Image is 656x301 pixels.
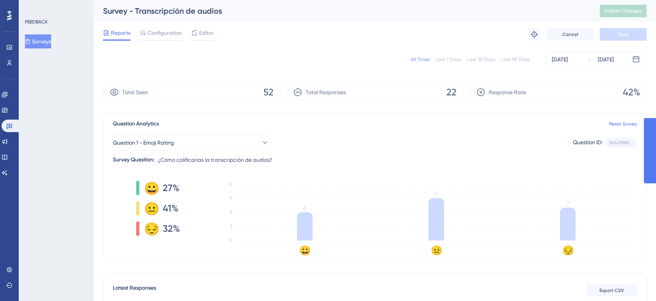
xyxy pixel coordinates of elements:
[623,270,647,294] iframe: UserGuiding AI Assistant Launcher
[122,88,148,97] span: Total Seen
[604,8,642,14] span: Publish Changes
[113,155,155,165] div: Survey Question:
[609,140,633,146] div: 5d429960...
[144,182,156,194] div: 😀
[600,28,647,41] button: Save
[446,86,457,99] span: 22
[623,86,640,99] span: 42%
[598,55,614,64] div: [DATE]
[299,245,311,256] text: 😀
[431,245,443,256] text: 😐
[113,283,156,297] span: Latest Responses
[306,88,346,97] span: Total Responses
[113,119,159,129] span: Question Analytics
[263,86,274,99] span: 52
[230,224,232,229] tspan: 3
[229,238,232,243] tspan: 0
[435,190,438,198] tspan: 9
[562,245,574,256] text: 😔
[501,56,530,63] div: Last 90 Days
[144,222,156,235] div: 😔
[586,284,637,297] button: Export CSV
[148,28,182,38] span: Configuration
[600,5,647,17] button: Publish Changes
[230,195,232,201] tspan: 9
[599,287,624,294] span: Export CSV
[163,222,180,235] span: 32%
[111,28,130,38] span: Reports
[609,121,637,127] a: Reset Survey
[562,31,578,38] span: Cancel
[230,210,232,215] tspan: 6
[547,28,594,41] button: Cancel
[228,181,232,187] tspan: 12
[113,138,174,147] span: Question 1 - Emoji Rating
[467,56,495,63] div: Last 30 Days
[411,56,430,63] div: All Times
[552,55,568,64] div: [DATE]
[158,155,272,165] span: ¿Cómo calificarías la transcripción de audios?
[25,34,51,48] button: Surveys
[566,200,569,207] tspan: 7
[436,56,461,63] div: Last 7 Days
[199,28,213,38] span: Editor
[25,19,48,25] div: FEEDBACK
[163,202,178,215] span: 41%
[618,31,629,38] span: Save
[573,138,603,148] div: Question ID:
[113,135,269,150] button: Question 1 - Emoji Rating
[489,88,526,97] span: Response Rate
[303,204,306,212] tspan: 6
[144,202,156,215] div: 😐
[103,5,580,16] div: Survey - Transcripción de audios
[163,182,180,194] span: 27%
